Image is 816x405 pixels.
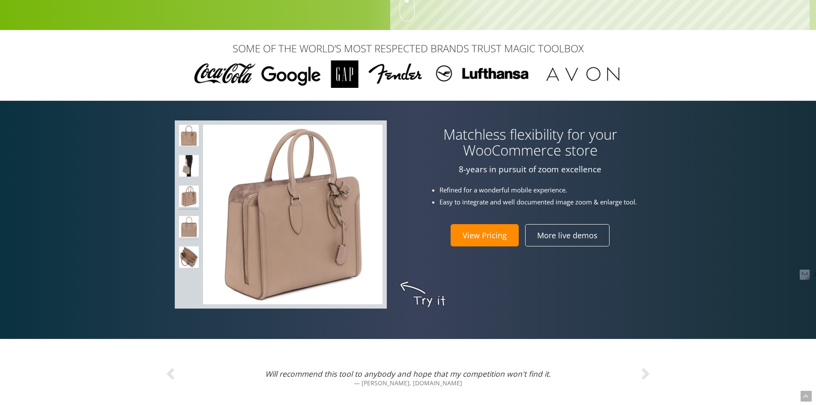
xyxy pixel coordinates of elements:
li: Refined for a wonderful mobile experience. [439,185,654,195]
h3: SOME OF THE WORLD’S MOST RESPECTED BRANDS TRUST MAGIC TOOLBOX [164,43,652,54]
h3: Matchless flexibility for your WooCommerce store [415,127,646,158]
p: 8-years in pursuit of zoom excellence [415,165,646,174]
small: [PERSON_NAME], [DOMAIN_NAME] [256,379,560,387]
a: More live demos [525,224,610,246]
li: Easy to integrate and well documented image zoom & enlarge tool. [439,197,654,207]
img: Magic Toolbox Customers [189,60,628,88]
i: Will recommend this tool to anybody and hope that my competition won't find it. [265,369,551,379]
a: View Pricing [451,224,519,246]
